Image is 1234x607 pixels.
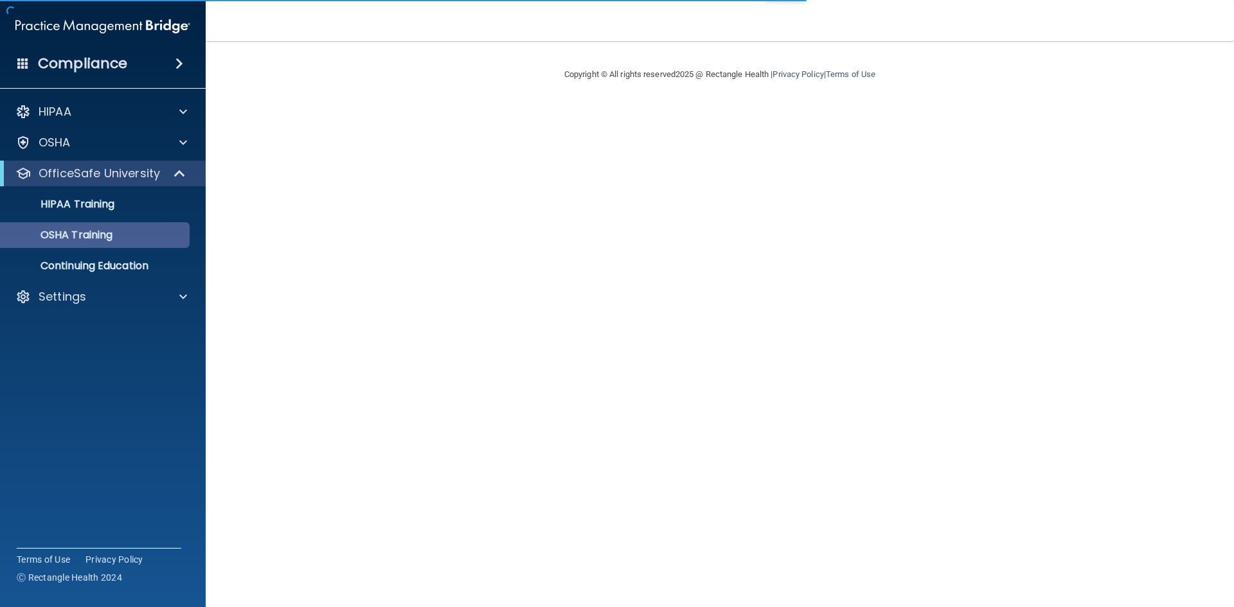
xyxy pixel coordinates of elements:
p: HIPAA Training [8,198,114,211]
p: OSHA Training [8,229,112,242]
a: OSHA [15,135,187,150]
img: PMB logo [15,13,190,39]
a: Privacy Policy [85,553,143,566]
p: Continuing Education [8,260,184,272]
a: HIPAA [15,104,187,119]
p: Settings [39,289,86,304]
a: Terms of Use [826,69,875,79]
p: OSHA [39,135,71,150]
h4: Compliance [38,55,127,73]
a: Terms of Use [17,553,70,566]
p: HIPAA [39,104,71,119]
p: OfficeSafe University [39,166,160,181]
span: Ⓒ Rectangle Health 2024 [17,571,122,584]
a: OfficeSafe University [15,166,186,181]
a: Privacy Policy [773,69,823,79]
a: Settings [15,289,187,304]
div: Copyright © All rights reserved 2025 @ Rectangle Health | | [485,54,954,95]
